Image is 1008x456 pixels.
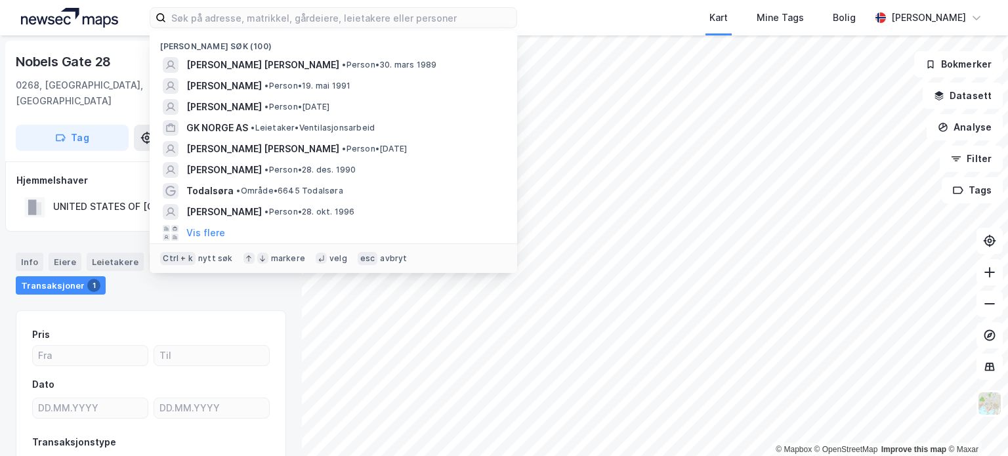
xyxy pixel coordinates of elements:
div: Leietakere [87,253,144,271]
span: [PERSON_NAME] [186,78,262,94]
span: • [236,186,240,196]
a: OpenStreetMap [814,445,878,454]
span: Person • 28. des. 1990 [264,165,356,175]
span: • [264,165,268,175]
div: Transaksjonstype [32,434,116,450]
span: • [342,60,346,70]
span: Område • 6645 Todalsøra [236,186,343,196]
span: • [264,207,268,217]
div: Kontrollprogram for chat [942,393,1008,456]
button: Datasett [923,83,1003,109]
a: Improve this map [881,445,946,454]
span: [PERSON_NAME] [PERSON_NAME] [186,57,339,73]
span: [PERSON_NAME] [186,162,262,178]
span: [PERSON_NAME] [PERSON_NAME] [186,141,339,157]
span: Person • 28. okt. 1996 [264,207,354,217]
div: Hjemmelshaver [16,173,285,188]
div: Ctrl + k [160,252,196,265]
img: logo.a4113a55bc3d86da70a041830d287a7e.svg [21,8,118,28]
button: Vis flere [186,225,225,241]
button: Tag [16,125,129,151]
span: GK NORGE AS [186,120,248,136]
div: avbryt [380,253,407,264]
input: DD.MM.YYYY [154,398,269,418]
input: Søk på adresse, matrikkel, gårdeiere, leietakere eller personer [166,8,516,28]
div: Bolig [833,10,856,26]
span: • [264,102,268,112]
button: Analyse [927,114,1003,140]
span: Leietaker • Ventilasjonsarbeid [251,123,375,133]
div: [PERSON_NAME] [891,10,966,26]
input: Fra [33,346,148,365]
img: Z [977,391,1002,416]
div: Kart [709,10,728,26]
iframe: Chat Widget [942,393,1008,456]
span: Person • 30. mars 1989 [342,60,436,70]
div: Dato [32,377,54,392]
div: [PERSON_NAME] søk (100) [150,31,517,54]
div: Transaksjoner [16,276,106,295]
input: Til [154,346,269,365]
span: Todalsøra [186,183,234,199]
span: • [251,123,255,133]
span: • [264,81,268,91]
div: Pris [32,327,50,342]
div: 1 [87,279,100,292]
div: 0268, [GEOGRAPHIC_DATA], [GEOGRAPHIC_DATA] [16,77,182,109]
input: DD.MM.YYYY [33,398,148,418]
span: [PERSON_NAME] [186,99,262,115]
button: Tags [942,177,1003,203]
div: markere [271,253,305,264]
span: Person • [DATE] [342,144,407,154]
div: nytt søk [198,253,233,264]
button: Filter [940,146,1003,172]
div: Mine Tags [757,10,804,26]
button: Bokmerker [914,51,1003,77]
div: UNITED STATES OF [GEOGRAPHIC_DATA] [53,199,239,215]
div: Datasett [149,253,198,271]
div: Eiere [49,253,81,271]
span: [PERSON_NAME] [186,204,262,220]
div: velg [329,253,347,264]
div: Info [16,253,43,271]
a: Mapbox [776,445,812,454]
div: esc [358,252,378,265]
span: Person • 19. mai 1991 [264,81,350,91]
div: Nobels Gate 28 [16,51,114,72]
span: Person • [DATE] [264,102,329,112]
span: • [342,144,346,154]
